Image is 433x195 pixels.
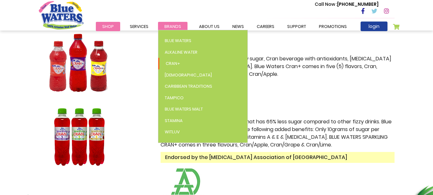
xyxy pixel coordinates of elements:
p: [PHONE_NUMBER] [315,1,379,8]
span: Services [130,23,148,30]
span: Shop [102,23,114,30]
a: News [226,22,250,31]
p: A naturally flavored, low calorie, low sugar, Cran beverage with antioxidants, [MEDICAL_DATA] and... [161,55,395,78]
a: about us [193,22,226,31]
a: Promotions [312,22,353,31]
h3: Blue Waters Cran+ [161,45,395,52]
span: Alkaline Water [165,49,197,55]
span: Brands [164,23,181,30]
span: Blue Waters Malt [165,106,203,112]
p: A carbonated flavored beverage that has 65% less sugar compared to other fizzy drinks. Blue Water... [161,118,395,149]
a: login [361,22,387,31]
span: Caribbean Traditions [165,83,212,89]
span: [DEMOGRAPHIC_DATA] [165,72,212,78]
span: Tampico [165,95,184,101]
span: Endorsed by the [MEDICAL_DATA] Association of [GEOGRAPHIC_DATA] [161,152,395,163]
span: Stamina [165,118,183,124]
a: store logo [39,1,84,29]
h3: Blue Waters Sparkling Cran+ [161,108,395,115]
img: Sparkling Cran 330ml [39,108,119,166]
span: WitLuv [165,129,180,135]
span: Blue Waters [165,38,191,44]
a: careers [250,22,281,31]
span: Call Now : [315,1,337,7]
span: Cran+ [166,60,180,66]
a: support [281,22,312,31]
